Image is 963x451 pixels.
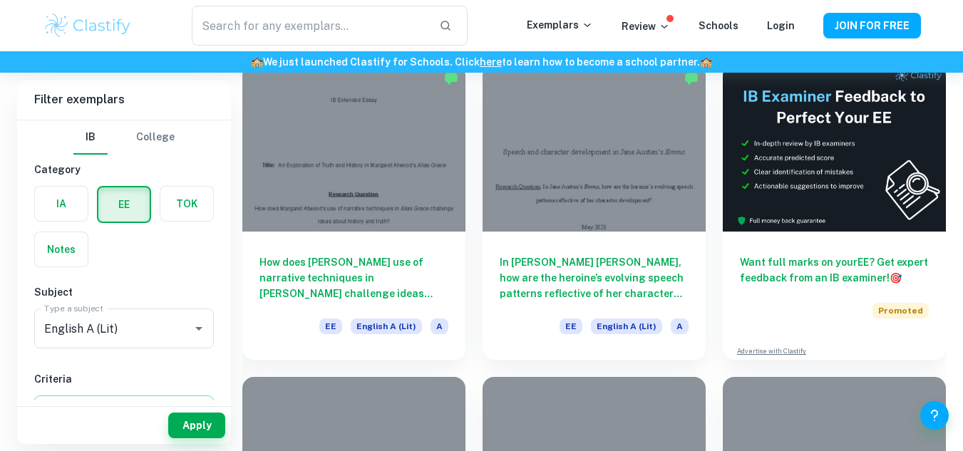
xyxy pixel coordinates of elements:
[43,11,133,40] img: Clastify logo
[483,64,706,360] a: In [PERSON_NAME] [PERSON_NAME], how are the heroine’s evolving speech patterns reflective of her ...
[73,120,175,155] div: Filter type choice
[723,64,946,232] img: Thumbnail
[44,302,103,314] label: Type a subject
[684,71,699,85] img: Marked
[920,401,949,430] button: Help and Feedback
[737,346,806,356] a: Advertise with Clastify
[251,56,263,68] span: 🏫
[351,318,422,334] span: English A (Lit)
[34,284,214,300] h6: Subject
[823,13,921,38] button: JOIN FOR FREE
[890,272,902,284] span: 🎯
[34,162,214,177] h6: Category
[591,318,662,334] span: English A (Lit)
[431,318,448,334] span: A
[872,303,929,318] span: Promoted
[560,318,582,334] span: EE
[168,413,225,438] button: Apply
[35,187,88,221] button: IA
[700,56,712,68] span: 🏫
[259,254,448,301] h6: How does [PERSON_NAME] use of narrative techniques in [PERSON_NAME] challenge ideas about history...
[189,318,209,338] button: Open
[699,20,738,31] a: Schools
[527,17,593,33] p: Exemplars
[723,64,946,360] a: Want full marks on yourEE? Get expert feedback from an IB examiner!PromotedAdvertise with Clastify
[500,254,689,301] h6: In [PERSON_NAME] [PERSON_NAME], how are the heroine’s evolving speech patterns reflective of her ...
[136,120,175,155] button: College
[35,232,88,266] button: Notes
[34,395,214,421] button: Select
[622,19,670,34] p: Review
[34,371,214,387] h6: Criteria
[242,64,465,360] a: How does [PERSON_NAME] use of narrative techniques in [PERSON_NAME] challenge ideas about history...
[192,6,427,46] input: Search for any exemplars...
[671,318,689,334] span: A
[160,187,213,221] button: TOK
[319,318,342,334] span: EE
[98,187,150,222] button: EE
[480,56,502,68] a: here
[73,120,108,155] button: IB
[444,71,458,85] img: Marked
[3,54,960,70] h6: We just launched Clastify for Schools. Click to learn how to become a school partner.
[767,20,795,31] a: Login
[17,80,231,120] h6: Filter exemplars
[740,254,929,286] h6: Want full marks on your EE ? Get expert feedback from an IB examiner!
